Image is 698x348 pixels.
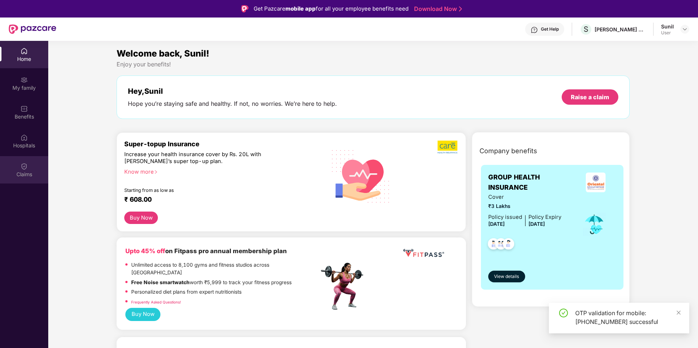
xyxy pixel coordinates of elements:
strong: mobile app [285,5,316,12]
p: Personalized diet plans from expert nutritionists [131,288,242,296]
img: New Pazcare Logo [9,24,56,34]
span: Cover [488,193,561,201]
img: svg+xml;base64,PHN2ZyBpZD0iSG9zcGl0YWxzIiB4bWxucz0iaHR0cDovL3d3dy53My5vcmcvMjAwMC9zdmciIHdpZHRoPS... [20,134,28,141]
img: Logo [241,5,249,12]
button: Buy Now [124,212,158,224]
img: Stroke [459,5,462,13]
div: ₹ 608.00 [124,196,312,204]
b: Upto 45% off [125,247,165,255]
img: fpp.png [319,261,370,312]
a: Frequently Asked Questions! [131,300,181,304]
img: svg+xml;base64,PHN2ZyB4bWxucz0iaHR0cDovL3d3dy53My5vcmcvMjAwMC9zdmciIHdpZHRoPSI0OC45MTUiIGhlaWdodD... [492,236,510,254]
img: insurerLogo [586,173,606,192]
img: b5dec4f62d2307b9de63beb79f102df3.png [437,140,458,154]
div: Hope you’re staying safe and healthy. If not, no worries. We’re here to help. [128,100,337,108]
div: Get Pazcare for all your employee benefits need [254,4,409,13]
div: Raise a claim [571,93,609,101]
img: svg+xml;base64,PHN2ZyBpZD0iSG9tZSIgeG1sbnM9Imh0dHA6Ly93d3cudzMub3JnLzIwMDAvc3ZnIiB3aWR0aD0iMjAiIG... [20,47,28,55]
img: svg+xml;base64,PHN2ZyB4bWxucz0iaHR0cDovL3d3dy53My5vcmcvMjAwMC9zdmciIHdpZHRoPSI0OC45NDMiIGhlaWdodD... [485,236,502,254]
span: [DATE] [488,221,505,227]
p: worth ₹5,999 to track your fitness progress [131,279,292,287]
div: Policy Expiry [528,213,561,221]
span: [DATE] [528,221,545,227]
div: User [661,30,674,36]
span: GROUP HEALTH INSURANCE [488,172,575,193]
img: svg+xml;base64,PHN2ZyBpZD0iRHJvcGRvd24tMzJ4MzIiIHhtbG5zPSJodHRwOi8vd3d3LnczLm9yZy8yMDAwL3N2ZyIgd2... [682,26,688,32]
img: fppp.png [402,246,445,260]
button: Buy Now [125,308,160,321]
button: View details [488,271,525,282]
div: Starting from as low as [124,187,288,193]
div: Policy issued [488,213,522,221]
div: Hey, Sunil [128,87,337,96]
img: svg+xml;base64,PHN2ZyB4bWxucz0iaHR0cDovL3d3dy53My5vcmcvMjAwMC9zdmciIHdpZHRoPSI0OC45NDMiIGhlaWdodD... [500,236,517,254]
div: Super-topup Insurance [124,140,319,148]
div: Sunil [661,23,674,30]
img: svg+xml;base64,PHN2ZyB3aWR0aD0iMjAiIGhlaWdodD0iMjAiIHZpZXdCb3g9IjAgMCAyMCAyMCIgZmlsbD0ibm9uZSIgeG... [20,76,28,84]
span: right [154,170,158,174]
img: svg+xml;base64,PHN2ZyB4bWxucz0iaHR0cDovL3d3dy53My5vcmcvMjAwMC9zdmciIHhtbG5zOnhsaW5rPSJodHRwOi8vd3... [326,140,396,211]
span: Company benefits [479,146,537,156]
img: svg+xml;base64,PHN2ZyBpZD0iSGVscC0zMngzMiIgeG1sbnM9Imh0dHA6Ly93d3cudzMub3JnLzIwMDAvc3ZnIiB3aWR0aD... [531,26,538,34]
strong: Free Noise smartwatch [131,279,190,285]
p: Unlimited access to 8,100 gyms and fitness studios across [GEOGRAPHIC_DATA] [131,261,319,277]
span: S [584,25,588,34]
span: Welcome back, Sunil! [117,48,209,59]
b: on Fitpass pro annual membership plan [125,247,287,255]
div: Increase your health insurance cover by Rs. 20L with [PERSON_NAME]’s super top-up plan. [124,151,288,165]
img: svg+xml;base64,PHN2ZyBpZD0iQmVuZWZpdHMiIHhtbG5zPSJodHRwOi8vd3d3LnczLm9yZy8yMDAwL3N2ZyIgd2lkdGg9Ij... [20,105,28,112]
img: icon [583,212,606,236]
a: Download Now [414,5,460,13]
img: svg+xml;base64,PHN2ZyBpZD0iQ2xhaW0iIHhtbG5zPSJodHRwOi8vd3d3LnczLm9yZy8yMDAwL3N2ZyIgd2lkdGg9IjIwIi... [20,163,28,170]
div: [PERSON_NAME] CONSULTANTS P LTD [595,26,646,33]
div: Know more [124,169,315,174]
span: check-circle [559,309,568,317]
span: View details [494,273,519,280]
div: OTP validation for mobile: [PHONE_NUMBER] successful [575,309,680,326]
div: Get Help [541,26,559,32]
div: Enjoy your benefits! [117,61,630,68]
span: ₹3 Lakhs [488,202,561,210]
span: close [676,310,681,315]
